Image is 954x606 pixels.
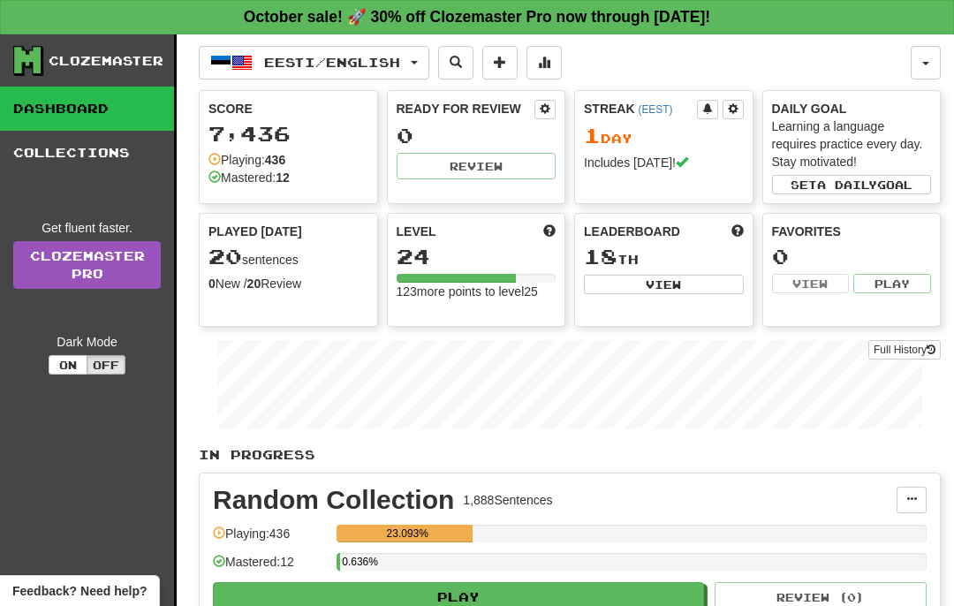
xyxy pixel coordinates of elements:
div: 0 [772,246,932,268]
div: Score [208,100,368,117]
div: Clozemaster [49,52,163,70]
button: Seta dailygoal [772,175,932,194]
div: Dark Mode [13,333,161,351]
button: View [584,275,744,294]
div: sentences [208,246,368,269]
div: Mastered: 12 [213,553,328,582]
div: 23.093% [342,525,473,542]
div: Playing: [208,151,285,169]
div: Random Collection [213,487,454,513]
button: Search sentences [438,46,473,80]
div: Ready for Review [397,100,535,117]
p: In Progress [199,446,941,464]
div: Learning a language requires practice every day. Stay motivated! [772,117,932,170]
div: th [584,246,744,269]
button: Full History [868,340,941,360]
div: Mastered: [208,169,290,186]
span: Eesti / English [264,55,400,70]
div: 0 [397,125,556,147]
strong: 12 [276,170,290,185]
button: On [49,355,87,375]
span: Leaderboard [584,223,680,240]
button: View [772,274,850,293]
span: Level [397,223,436,240]
strong: 436 [265,153,285,167]
div: 1,888 Sentences [463,491,552,509]
div: Get fluent faster. [13,219,161,237]
span: Score more points to level up [543,223,556,240]
div: Favorites [772,223,932,240]
span: Played [DATE] [208,223,302,240]
strong: 0 [208,276,216,291]
button: Review [397,153,556,179]
a: (EEST) [638,103,672,116]
div: Streak [584,100,697,117]
div: 123 more points to level 25 [397,283,556,300]
span: Open feedback widget [12,582,147,600]
strong: October sale! 🚀 30% off Clozemaster Pro now through [DATE]! [244,8,710,26]
span: a daily [817,178,877,191]
div: Day [584,125,744,148]
div: Daily Goal [772,100,932,117]
div: 24 [397,246,556,268]
span: 20 [208,244,242,269]
div: Includes [DATE]! [584,154,744,171]
span: This week in points, UTC [731,223,744,240]
button: More stats [526,46,562,80]
button: Add sentence to collection [482,46,518,80]
button: Off [87,355,125,375]
button: Play [853,274,931,293]
div: 7,436 [208,123,368,145]
div: New / Review [208,275,368,292]
a: ClozemasterPro [13,241,161,289]
span: 18 [584,244,617,269]
button: Eesti/English [199,46,429,80]
span: 1 [584,123,601,148]
div: Playing: 436 [213,525,328,554]
strong: 20 [247,276,261,291]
